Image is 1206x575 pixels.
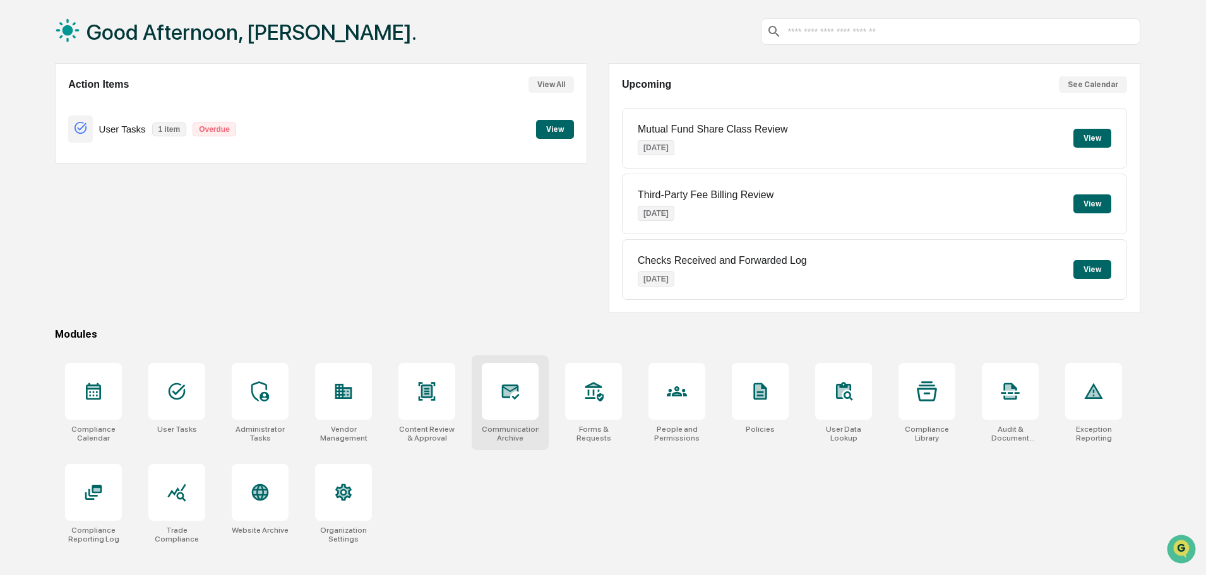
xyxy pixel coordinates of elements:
[1073,129,1111,148] button: View
[638,206,674,221] p: [DATE]
[43,109,160,119] div: We're available if you need us!
[65,526,122,543] div: Compliance Reporting Log
[148,526,205,543] div: Trade Compliance
[13,184,23,194] div: 🔎
[565,425,622,442] div: Forms & Requests
[536,122,574,134] a: View
[638,140,674,155] p: [DATE]
[43,97,207,109] div: Start new chat
[87,20,417,45] h1: Good Afternoon, [PERSON_NAME].
[25,159,81,172] span: Preclearance
[899,425,955,442] div: Compliance Library
[8,178,85,201] a: 🔎Data Lookup
[55,328,1140,340] div: Modules
[92,160,102,170] div: 🗄️
[536,120,574,139] button: View
[1065,425,1122,442] div: Exception Reporting
[638,255,807,266] p: Checks Received and Forwarded Log
[68,79,129,90] h2: Action Items
[126,214,153,223] span: Pylon
[65,425,122,442] div: Compliance Calendar
[482,425,539,442] div: Communications Archive
[1073,194,1111,213] button: View
[232,425,289,442] div: Administrator Tasks
[315,425,372,442] div: Vendor Management
[232,526,289,535] div: Website Archive
[638,124,787,135] p: Mutual Fund Share Class Review
[315,526,372,543] div: Organization Settings
[104,159,157,172] span: Attestations
[25,183,80,196] span: Data Lookup
[746,425,775,434] div: Policies
[13,27,230,47] p: How can we help?
[638,189,773,201] p: Third-Party Fee Billing Review
[13,160,23,170] div: 🖐️
[215,100,230,116] button: Start new chat
[1073,260,1111,279] button: View
[815,425,872,442] div: User Data Lookup
[982,425,1039,442] div: Audit & Document Logs
[152,122,187,136] p: 1 item
[99,124,146,134] p: User Tasks
[89,213,153,223] a: Powered byPylon
[1166,533,1200,567] iframe: Open customer support
[648,425,705,442] div: People and Permissions
[13,97,35,119] img: 1746055101610-c473b297-6a78-478c-a979-82029cc54cd1
[1059,76,1127,93] button: See Calendar
[622,79,671,90] h2: Upcoming
[8,154,87,177] a: 🖐️Preclearance
[528,76,574,93] button: View All
[638,271,674,287] p: [DATE]
[193,122,236,136] p: Overdue
[157,425,197,434] div: User Tasks
[87,154,162,177] a: 🗄️Attestations
[398,425,455,442] div: Content Review & Approval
